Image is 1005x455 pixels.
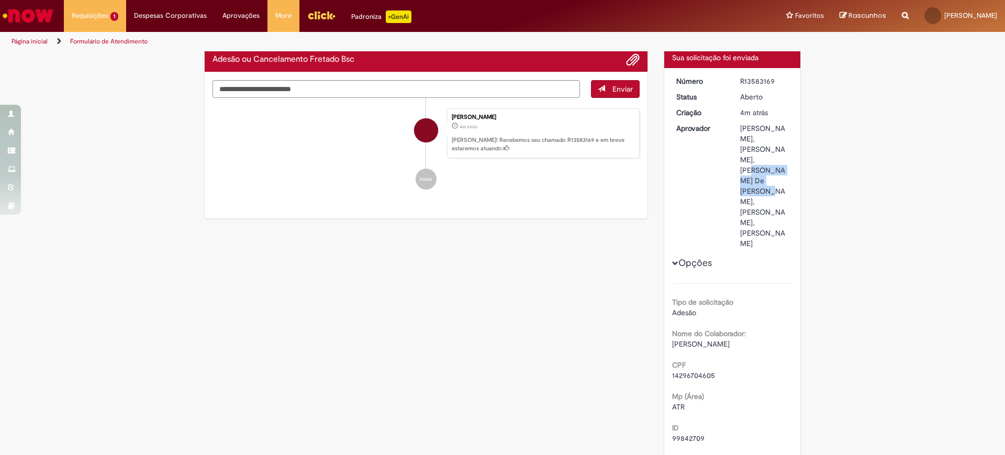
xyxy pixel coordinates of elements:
[672,339,730,349] span: [PERSON_NAME]
[740,76,789,86] div: R13583169
[668,123,733,134] dt: Aprovador
[351,10,411,23] div: Padroniza
[591,80,640,98] button: Enviar
[668,76,733,86] dt: Número
[460,124,477,130] time: 30/09/2025 17:13:32
[840,11,886,21] a: Rascunhos
[612,84,633,94] span: Enviar
[672,308,696,317] span: Adesão
[626,53,640,66] button: Adicionar anexos
[1,5,55,26] img: ServiceNow
[460,124,477,130] span: 4m atrás
[72,10,108,21] span: Requisições
[668,92,733,102] dt: Status
[672,329,746,338] b: Nome do Colaborador:
[672,423,679,432] b: ID
[134,10,207,21] span: Despesas Corporativas
[795,10,824,21] span: Favoritos
[452,136,634,152] p: [PERSON_NAME]! Recebemos seu chamado R13583169 e em breve estaremos atuando.
[740,92,789,102] div: Aberto
[275,10,292,21] span: More
[213,55,354,64] h2: Adesão ou Cancelamento Fretado Bsc Histórico de tíquete
[213,98,640,201] ul: Histórico de tíquete
[672,297,733,307] b: Tipo de solicitação
[672,371,715,380] span: 14296704605
[672,392,704,401] b: Mp (Área)
[672,434,705,443] span: 99842709
[672,360,686,370] b: CPF
[848,10,886,20] span: Rascunhos
[740,108,768,117] time: 30/09/2025 17:13:32
[213,108,640,159] li: Beatriz Silveira Duarte
[70,37,148,46] a: Formulário de Atendimento
[213,80,580,98] textarea: Digite sua mensagem aqui...
[452,114,634,120] div: [PERSON_NAME]
[672,53,758,62] span: Sua solicitação foi enviada
[944,11,997,20] span: [PERSON_NAME]
[672,402,685,412] span: ATR
[12,37,48,46] a: Página inicial
[414,118,438,142] div: Beatriz Silveira Duarte
[110,12,118,21] span: 1
[740,108,768,117] span: 4m atrás
[740,107,789,118] div: 30/09/2025 17:13:32
[222,10,260,21] span: Aprovações
[307,7,336,23] img: click_logo_yellow_360x200.png
[668,107,733,118] dt: Criação
[8,32,662,51] ul: Trilhas de página
[740,123,789,249] div: [PERSON_NAME], [PERSON_NAME], [PERSON_NAME] De [PERSON_NAME], [PERSON_NAME], [PERSON_NAME]
[386,10,411,23] p: +GenAi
